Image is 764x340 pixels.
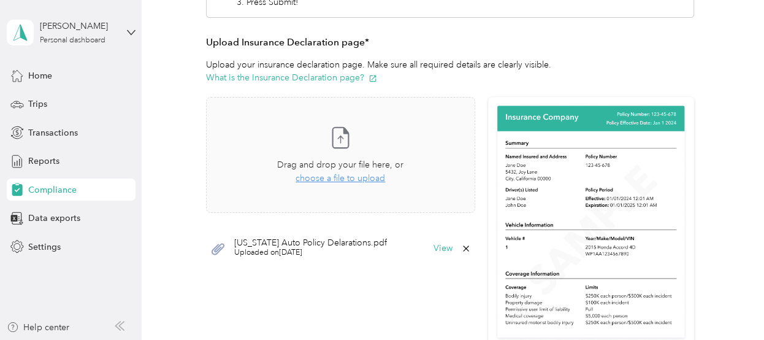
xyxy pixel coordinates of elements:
[28,69,52,82] span: Home
[206,58,694,84] p: Upload your insurance declaration page. Make sure all required details are clearly visible.
[207,98,475,212] span: Drag and drop your file here, orchoose a file to upload
[28,184,77,196] span: Compliance
[234,239,387,247] span: [US_STATE] Auto Policy Delarations.pdf
[695,271,764,340] iframe: Everlance-gr Chat Button Frame
[28,212,80,225] span: Data exports
[28,241,61,253] span: Settings
[434,244,453,253] button: View
[28,126,78,139] span: Transactions
[277,160,403,170] span: Drag and drop your file here, or
[206,71,377,84] button: What is the Insurance Declaration page?
[206,35,694,50] h3: Upload Insurance Declaration page*
[234,247,387,258] span: Uploaded on [DATE]
[296,173,385,184] span: choose a file to upload
[28,98,47,110] span: Trips
[7,321,69,334] button: Help center
[40,37,105,44] div: Personal dashboard
[40,20,117,33] div: [PERSON_NAME]
[28,155,59,168] span: Reports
